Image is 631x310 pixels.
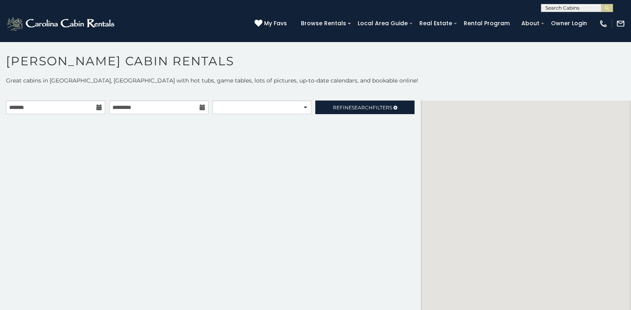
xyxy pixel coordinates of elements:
[460,17,514,30] a: Rental Program
[599,19,608,28] img: phone-regular-white.png
[547,17,591,30] a: Owner Login
[616,19,625,28] img: mail-regular-white.png
[6,16,117,32] img: White-1-2.png
[264,19,287,28] span: My Favs
[352,105,373,111] span: Search
[354,17,412,30] a: Local Area Guide
[315,101,415,114] a: RefineSearchFilters
[333,105,392,111] span: Refine Filters
[254,19,289,28] a: My Favs
[297,17,350,30] a: Browse Rentals
[415,17,456,30] a: Real Estate
[517,17,543,30] a: About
